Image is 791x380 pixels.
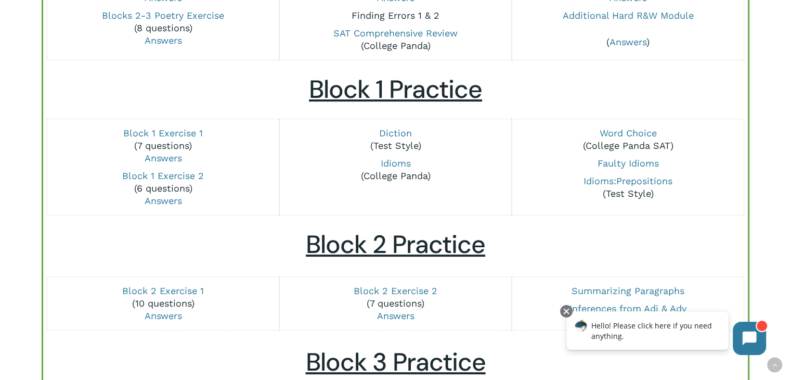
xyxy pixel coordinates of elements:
[55,170,272,207] p: (6 questions)
[354,285,437,296] a: Block 2 Exercise 2
[145,153,182,163] a: Answers
[55,127,272,164] p: (7 questions)
[287,285,504,322] p: (7 questions)
[519,127,736,152] p: (College Panda SAT)
[145,195,182,206] a: Answers
[309,73,482,106] u: Block 1 Practice
[145,310,182,321] a: Answers
[610,36,646,47] a: Answers
[333,28,458,39] a: SAT Comprehensive Review
[377,310,414,321] a: Answers
[122,285,204,296] a: Block 2 Exercise 1
[55,9,272,47] p: (8 questions)
[306,228,485,261] u: Block 2 Practice
[145,35,182,46] a: Answers
[55,285,272,322] p: (10 questions)
[352,10,439,21] a: Finding Errors 1 & 2
[519,175,736,200] p: (Test Style)
[123,128,203,138] a: Block 1 Exercise 1
[555,303,776,365] iframe: Chatbot
[519,36,736,48] p: ( )
[380,158,410,169] a: Idioms
[306,346,486,378] u: Block 3 Practice
[597,158,658,169] a: Faulty Idioms
[599,128,656,138] a: Word Choice
[379,128,412,138] a: Diction
[122,170,204,181] a: Block 1 Exercise 2
[287,157,504,182] p: (College Panda)
[287,127,504,152] p: (Test Style)
[562,10,693,21] a: Additional Hard R&W Module
[287,27,504,52] p: (College Panda)
[572,285,684,296] a: Summarizing Paragraphs
[102,10,224,21] a: Blocks 2-3 Poetry Exercise
[583,175,672,186] a: Idioms:Prepositions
